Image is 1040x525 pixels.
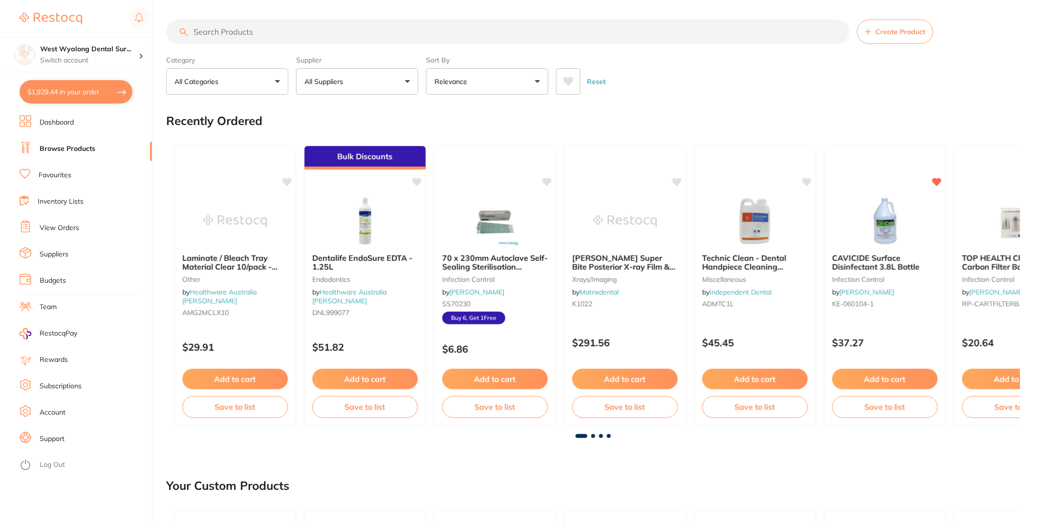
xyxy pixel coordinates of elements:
[312,288,387,305] a: Healthware Australia [PERSON_NAME]
[450,288,504,296] a: [PERSON_NAME]
[442,369,548,389] button: Add to cart
[702,369,808,389] button: Add to cart
[585,68,609,95] button: Reset
[20,80,132,104] button: $1,929.44 in your order
[296,56,418,64] label: Supplier
[312,309,418,316] small: DNL999077
[875,28,925,36] span: Create Product
[312,369,418,389] button: Add to cart
[723,197,787,246] img: Technic Clean - Dental Handpiece Cleaning Solution
[182,288,257,305] span: by
[442,343,548,355] p: $6.86
[304,146,426,169] div: Bulk Discounts
[40,223,79,233] a: View Orders
[38,197,84,207] a: Inventory Lists
[296,68,418,95] button: All Suppliers
[572,275,678,283] small: xrays/imaging
[312,288,387,305] span: by
[182,396,288,418] button: Save to list
[40,276,66,286] a: Budgets
[832,288,894,296] span: by
[174,77,222,86] p: All Categories
[40,250,68,259] a: Suppliers
[40,434,65,444] a: Support
[40,302,57,312] a: Team
[182,341,288,353] p: $29.91
[832,396,938,418] button: Save to list
[832,275,938,283] small: infection control
[166,56,288,64] label: Category
[304,77,347,86] p: All Suppliers
[312,275,418,283] small: Endodontics
[572,369,678,389] button: Add to cart
[572,253,678,272] b: Kerr Hawe Super Bite Posterior X-ray Film & Plate Holder (4) with Ring
[572,337,678,348] p: $291.56
[166,20,849,44] input: Search Products
[710,288,772,296] a: Independent Dental
[40,144,95,154] a: Browse Products
[442,300,548,308] small: SS70230
[39,170,71,180] a: Favourites
[702,288,772,296] span: by
[312,253,418,272] b: Dentalife EndoSure EDTA - 1.25L
[426,68,548,95] button: Relevance
[572,288,619,296] span: by
[702,300,808,308] small: ADMTC1L
[40,329,77,338] span: RestocqPay
[166,68,288,95] button: All Categories
[702,337,808,348] p: $45.45
[832,337,938,348] p: $37.27
[426,56,548,64] label: Sort By
[702,253,808,272] b: Technic Clean - Dental Handpiece Cleaning Solution
[40,408,65,418] a: Account
[203,197,267,246] img: Laminate / Bleach Tray Material Clear 10/pack - 127mm x 127mm Square - 2mm
[832,369,938,389] button: Add to cart
[40,118,74,127] a: Dashboard
[182,288,257,305] a: Healthware Australia [PERSON_NAME]
[166,114,262,128] h2: Recently Ordered
[572,396,678,418] button: Save to list
[442,288,504,296] span: by
[20,7,82,30] a: Restocq Logo
[182,309,288,316] small: AMG2MCLX10
[182,369,288,389] button: Add to cart
[580,288,619,296] a: Matrixdental
[832,253,938,272] b: CAVICIDE Surface Disinfectant 3.8L Bottle
[442,253,548,272] b: 70 x 230mm Autoclave Self-Sealing Sterilisation Pouches 200/pk
[15,45,35,64] img: West Wyalong Dental Surgery (DentalTown 4)
[434,77,471,86] p: Relevance
[463,197,527,246] img: 70 x 230mm Autoclave Self-Sealing Sterilisation Pouches 200/pk
[840,288,894,296] a: [PERSON_NAME]
[312,396,418,418] button: Save to list
[40,56,139,65] p: Switch account
[593,197,657,246] img: Kerr Hawe Super Bite Posterior X-ray Film & Plate Holder (4) with Ring
[40,44,139,54] h4: West Wyalong Dental Surgery (DentalTown 4)
[853,197,917,246] img: CAVICIDE Surface Disinfectant 3.8L Bottle
[20,458,149,473] button: Log Out
[333,197,397,246] img: Dentalife EndoSure EDTA - 1.25L
[40,381,82,391] a: Subscriptions
[442,275,548,283] small: infection control
[442,396,548,418] button: Save to list
[20,13,82,24] img: Restocq Logo
[442,312,505,324] span: Buy 6, Get 1 Free
[20,328,31,339] img: RestocqPay
[312,341,418,353] p: $51.82
[182,253,288,272] b: Laminate / Bleach Tray Material Clear 10/pack - 127mm x 127mm Square - 2mm
[20,328,77,339] a: RestocqPay
[702,396,808,418] button: Save to list
[182,275,288,283] small: other
[572,300,678,308] small: K1022
[702,275,808,283] small: miscellaneous
[962,288,1024,296] span: by
[166,479,289,493] h2: Your Custom Products
[40,355,68,365] a: Rewards
[970,288,1024,296] a: [PERSON_NAME]
[40,460,65,470] a: Log Out
[857,20,933,44] button: Create Product
[832,300,938,308] small: KE-060104-1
